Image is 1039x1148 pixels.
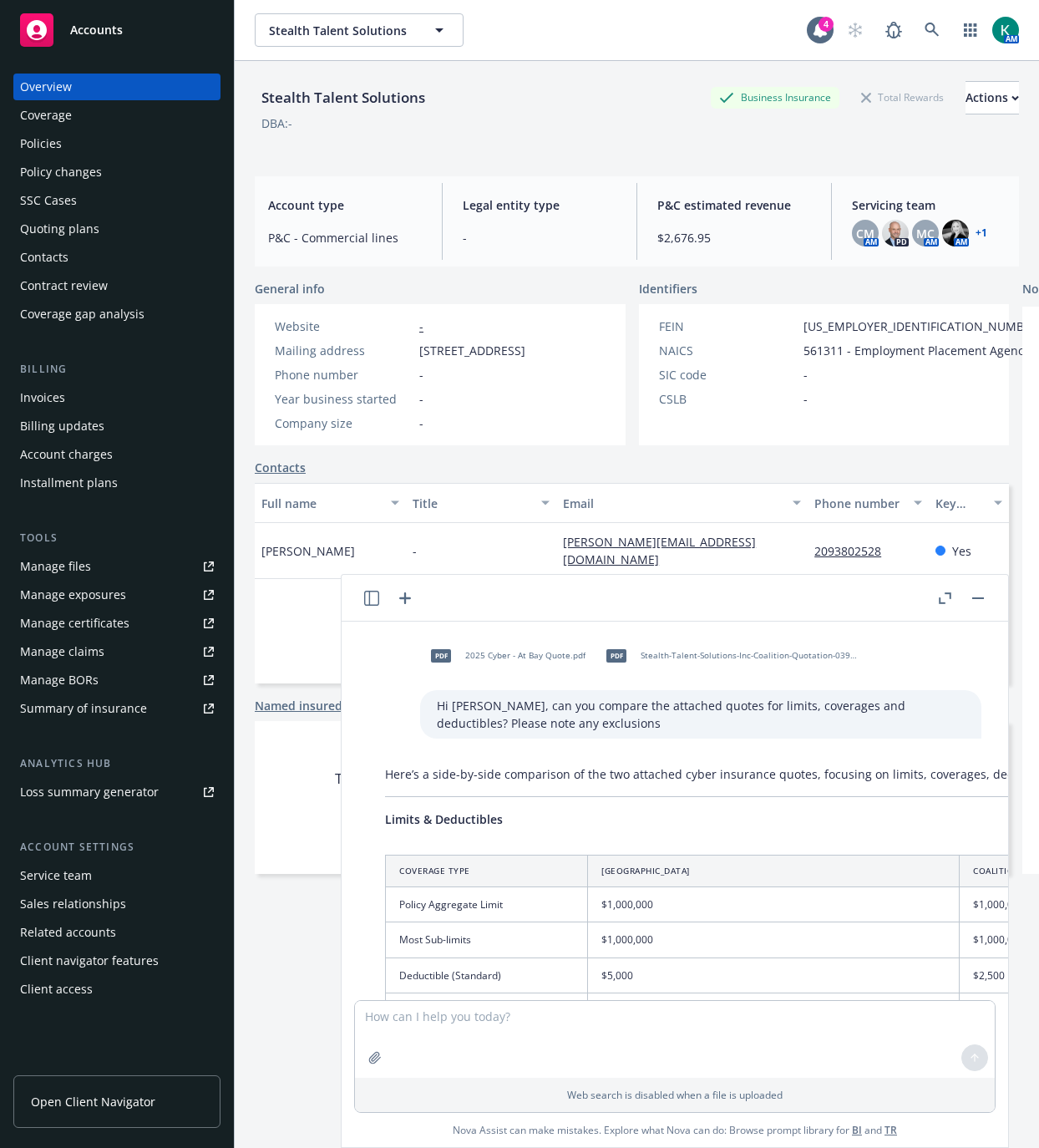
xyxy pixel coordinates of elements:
td: Social Engineering/Crime [386,993,588,1028]
div: Client access [20,976,93,1003]
div: pdf2025 Cyber - At Bay Quote.pdf [420,635,589,677]
a: TR [884,1123,897,1137]
button: Title [406,483,557,523]
button: Stealth Talent Solutions [255,13,464,47]
div: Phone number [275,366,413,384]
span: pdf [606,649,626,662]
td: Deductible (Standard) [386,958,588,993]
span: - [463,229,616,246]
div: Sales relationships [20,891,126,917]
span: P&C estimated revenue [657,196,811,214]
span: MC [916,225,935,242]
a: Account charges [13,441,220,468]
div: FEIN [659,317,797,335]
div: Coverage gap analysis [20,301,144,328]
span: Yes [952,542,971,560]
span: [STREET_ADDRESS] [419,342,525,359]
a: Contract review [13,272,220,299]
div: Invoices [20,384,65,411]
div: Account charges [20,441,113,468]
span: Stealth-Talent-Solutions-Inc-Coalition-Quotation-039293.pdf [641,650,859,661]
div: Manage claims [20,638,104,665]
div: Loss summary generator [20,779,159,805]
a: Installment plans [13,470,220,496]
a: Manage exposures [13,582,220,608]
div: Year business started [275,390,413,408]
div: Email [563,495,783,512]
td: $250,000 ($500k with “Fraud Defense” feature enabled)—$5,000 retention [588,993,960,1028]
div: Title [413,495,532,512]
span: - [419,414,423,432]
span: Limits & Deductibles [385,811,503,827]
div: Billing [13,361,220,378]
div: Full name [261,495,381,512]
span: General info [255,280,325,297]
span: [PERSON_NAME] [261,542,355,560]
div: SIC code [659,366,797,384]
a: SSC Cases [13,187,220,214]
a: Billing updates [13,413,220,439]
div: Billing updates [20,413,104,439]
span: - [419,390,423,408]
a: Manage BORs [13,667,220,693]
a: Manage files [13,553,220,580]
span: Nova Assist can make mistakes. Explore what Nova can do: Browse prompt library for and [348,1113,1001,1147]
a: BI [852,1123,862,1137]
th: Coverage Type [386,856,588,887]
span: Accounts [70,23,123,37]
div: Total Rewards [853,87,952,108]
div: Summary of insurance [20,695,147,722]
div: Mailing address [275,342,413,359]
div: Business Insurance [711,87,839,108]
div: Tools [13,530,220,546]
div: Related accounts [20,919,116,946]
a: [PERSON_NAME][EMAIL_ADDRESS][DOMAIN_NAME] [563,534,756,567]
div: Client navigator features [20,947,159,974]
th: [GEOGRAPHIC_DATA] [588,856,960,887]
a: Named insureds [255,697,348,714]
span: Legal entity type [463,196,616,214]
a: Coverage gap analysis [13,301,220,328]
p: Web search is disabled when a file is uploaded [365,1088,985,1102]
div: pdfStealth-Talent-Solutions-Inc-Coalition-Quotation-039293.pdf [596,635,863,677]
span: - [803,390,808,408]
div: Key contact [935,495,984,512]
span: Account type [268,196,422,214]
a: Quoting plans [13,216,220,242]
div: Website [275,317,413,335]
div: Contacts [20,244,68,271]
span: - [413,542,417,560]
a: 2093802528 [814,543,895,559]
a: Contacts [13,244,220,271]
a: Start snowing [839,13,872,47]
td: $5,000 [588,958,960,993]
div: Policies [20,130,62,157]
a: Summary of insurance [13,695,220,722]
div: SSC Cases [20,187,77,214]
td: $1,000,000 [588,922,960,958]
div: Stealth Talent Solutions [255,87,432,109]
a: Manage claims [13,638,220,665]
a: Client navigator features [13,947,220,974]
a: +1 [976,228,987,238]
button: Email [556,483,808,523]
div: NAICS [659,342,797,359]
div: Overview [20,74,72,100]
a: Search [915,13,949,47]
span: Open Client Navigator [31,1093,155,1110]
div: 4 [819,17,834,32]
div: Manage BORs [20,667,99,693]
span: 2025 Cyber - At Bay Quote.pdf [465,650,585,661]
a: Switch app [954,13,987,47]
div: Manage files [20,553,91,580]
a: Loss summary generator [13,779,220,805]
div: Phone number [814,495,903,512]
div: Actions [966,82,1019,114]
a: Contacts [255,459,306,476]
span: - [419,366,423,384]
div: Contract review [20,272,108,299]
td: Most Sub-limits [386,922,588,958]
div: Manage exposures [20,582,126,608]
a: Client access [13,976,220,1003]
